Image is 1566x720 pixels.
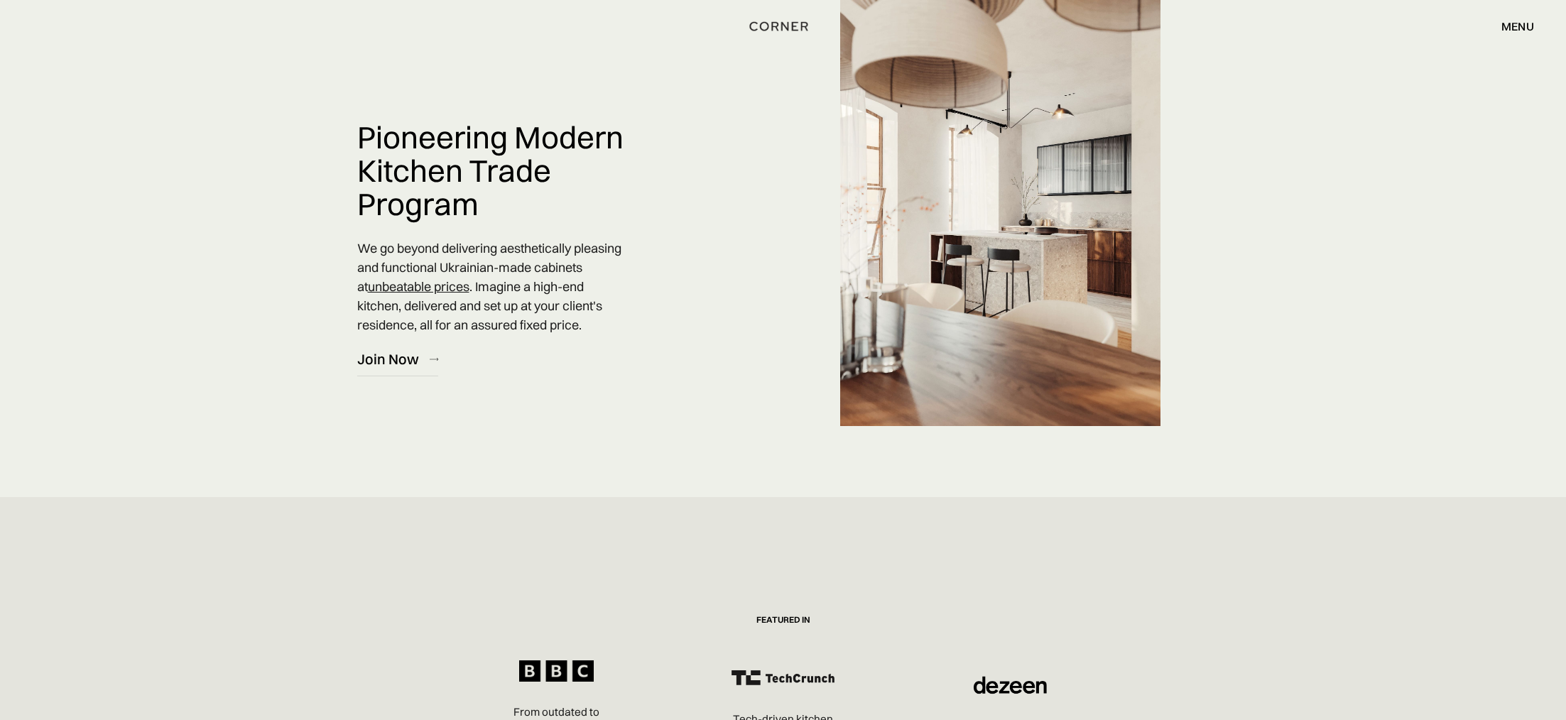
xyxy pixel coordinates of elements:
[357,349,419,369] div: Join Now
[357,121,630,222] h1: Pioneering Modern Kitchen Trade Program
[368,278,469,295] a: unbeatable prices
[729,17,837,36] a: home
[1487,14,1534,38] div: menu
[1501,21,1534,32] div: menu
[357,342,438,376] a: Join Now
[756,582,810,658] div: Featured in
[357,239,630,334] p: We go beyond delivering aesthetically pleasing and functional Ukrainian-made cabinets at . Imagin...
